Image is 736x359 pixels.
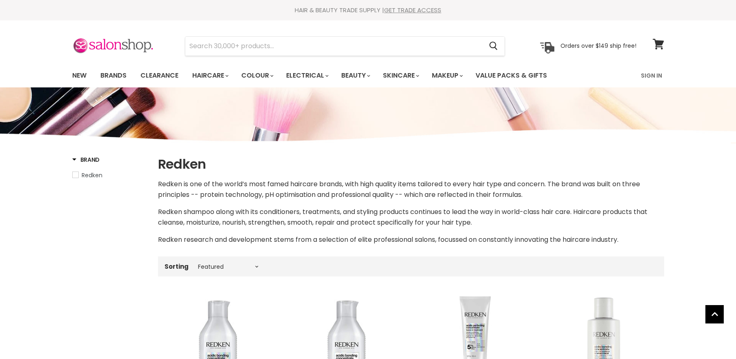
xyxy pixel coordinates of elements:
[483,37,505,56] button: Search
[158,156,664,173] h1: Redken
[469,67,553,84] a: Value Packs & Gifts
[62,64,674,87] nav: Main
[72,171,148,180] a: Redken
[62,6,674,14] div: HAIR & BEAUTY TRADE SUPPLY |
[560,42,636,49] p: Orders over $149 ship free!
[72,156,100,164] h3: Brand
[335,67,375,84] a: Beauty
[636,67,667,84] a: Sign In
[158,179,664,200] p: Redken is one of the world’s most famed haircare brands, with high quality items tailored to ever...
[185,36,505,56] form: Product
[235,67,278,84] a: Colour
[165,263,189,270] label: Sorting
[158,207,664,228] p: Redken shampoo along with its conditioners, treatments, and styling products continues to lead th...
[384,6,441,14] a: GET TRADE ACCESS
[426,67,468,84] a: Makeup
[134,67,185,84] a: Clearance
[186,67,233,84] a: Haircare
[158,235,618,244] span: Redken research and development stems from a selection of elite professional salons, focussed on ...
[94,67,133,84] a: Brands
[377,67,424,84] a: Skincare
[280,67,334,84] a: Electrical
[66,67,93,84] a: New
[82,171,102,179] span: Redken
[66,64,595,87] ul: Main menu
[185,37,483,56] input: Search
